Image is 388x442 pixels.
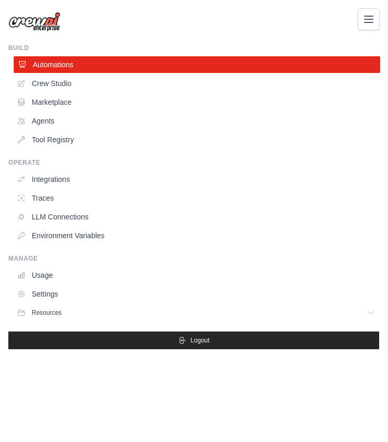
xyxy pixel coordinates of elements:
[8,331,379,349] button: Logout
[12,131,379,148] a: Tool Registry
[12,75,379,92] a: Crew Studio
[191,336,210,345] span: Logout
[12,113,379,129] a: Agents
[8,254,379,263] div: Manage
[12,286,379,302] a: Settings
[14,56,380,73] a: Automations
[358,8,380,30] button: Toggle navigation
[12,94,379,110] a: Marketplace
[12,304,379,321] button: Resources
[12,190,379,206] a: Traces
[12,208,379,225] a: LLM Connections
[8,12,60,32] img: Logo
[12,171,379,188] a: Integrations
[8,44,379,52] div: Build
[8,158,379,167] div: Operate
[32,309,61,317] span: Resources
[12,267,379,284] a: Usage
[12,227,379,244] a: Environment Variables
